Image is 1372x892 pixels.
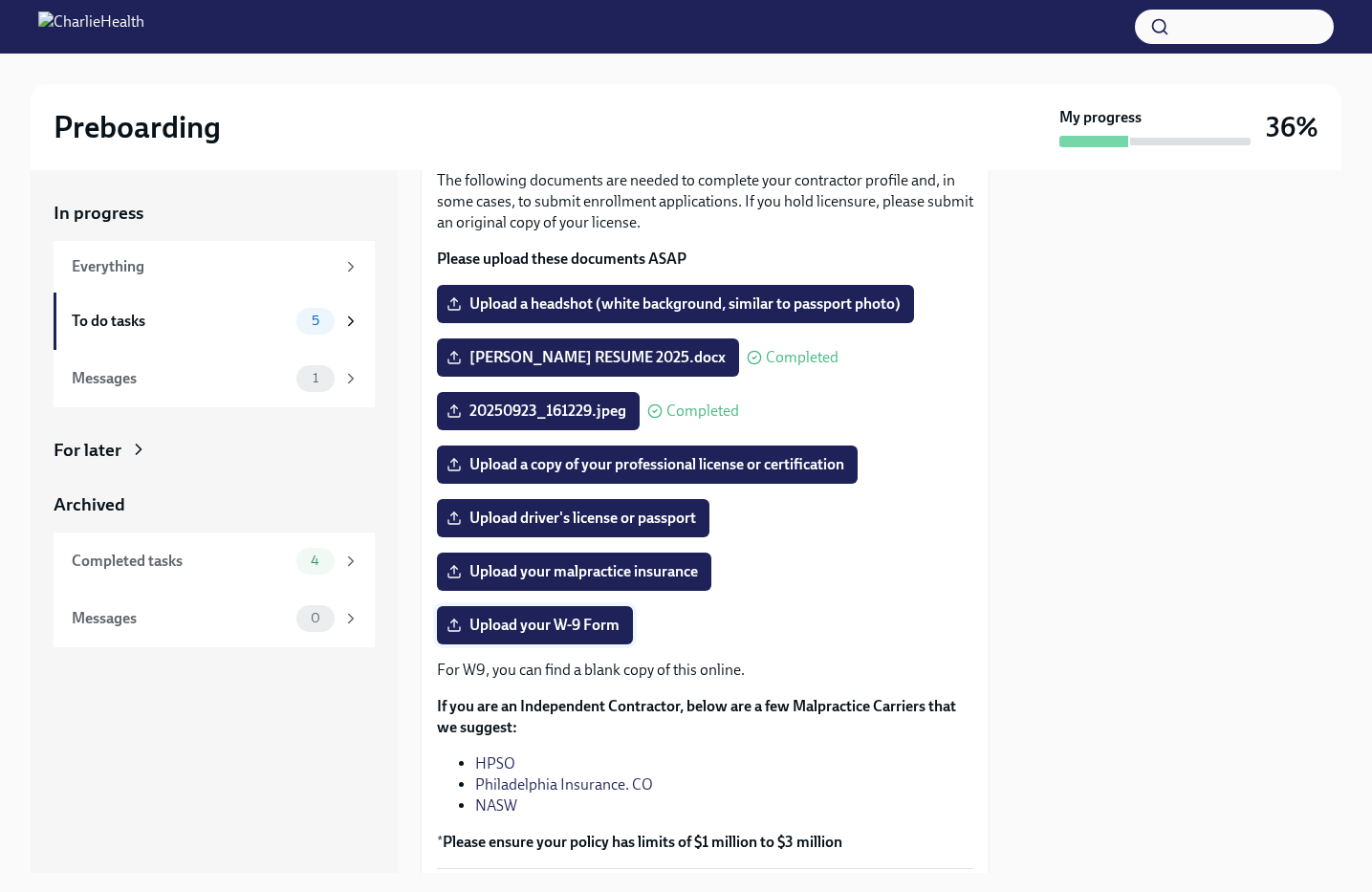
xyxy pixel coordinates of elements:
a: Messages1 [54,350,375,407]
div: To do tasks [72,311,289,332]
div: Messages [72,368,289,389]
a: Archived [54,492,375,517]
h3: 36% [1266,110,1318,144]
label: Upload your malpractice insurance [437,553,711,591]
span: Upload your malpractice insurance [450,562,698,581]
span: 20250923_161229.jpeg [450,402,626,421]
a: HPSO [475,754,515,772]
span: Completed [766,350,838,365]
a: Messages0 [54,590,375,647]
a: Philadelphia Insurance. CO [475,775,653,794]
img: CharlieHealth [38,11,144,42]
label: Upload driver's license or passport [437,499,709,537]
div: For later [54,438,121,463]
div: Everything [72,256,335,277]
span: 0 [299,611,332,625]
a: In progress [54,201,375,226]
strong: If you are an Independent Contractor, below are a few Malpractice Carriers that we suggest: [437,697,956,736]
h2: Preboarding [54,108,221,146]
p: The following documents are needed to complete your contractor profile and, in some cases, to sub... [437,170,973,233]
span: 4 [299,554,331,568]
span: Upload driver's license or passport [450,509,696,528]
p: For W9, you can find a blank copy of this online. [437,660,973,681]
a: To do tasks5 [54,293,375,350]
span: 5 [300,314,331,328]
label: 20250923_161229.jpeg [437,392,640,430]
span: Upload your W-9 Form [450,616,620,635]
label: Upload a headshot (white background, similar to passport photo) [437,285,914,323]
div: Messages [72,608,289,629]
strong: Please ensure your policy has limits of $1 million to $3 million [443,833,842,851]
a: Everything [54,241,375,293]
a: For later [54,438,375,463]
span: Upload a headshot (white background, similar to passport photo) [450,294,901,314]
span: Upload a copy of your professional license or certification [450,455,844,474]
label: Upload a copy of your professional license or certification [437,446,858,484]
div: Completed tasks [72,551,289,572]
a: NASW [475,796,517,815]
span: Completed [666,403,739,419]
a: Completed tasks4 [54,533,375,590]
span: 1 [301,371,330,385]
label: Upload your W-9 Form [437,606,633,644]
span: [PERSON_NAME] RESUME 2025.docx [450,348,726,367]
label: [PERSON_NAME] RESUME 2025.docx [437,338,739,377]
strong: My progress [1059,107,1142,128]
strong: Please upload these documents ASAP [437,250,686,268]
